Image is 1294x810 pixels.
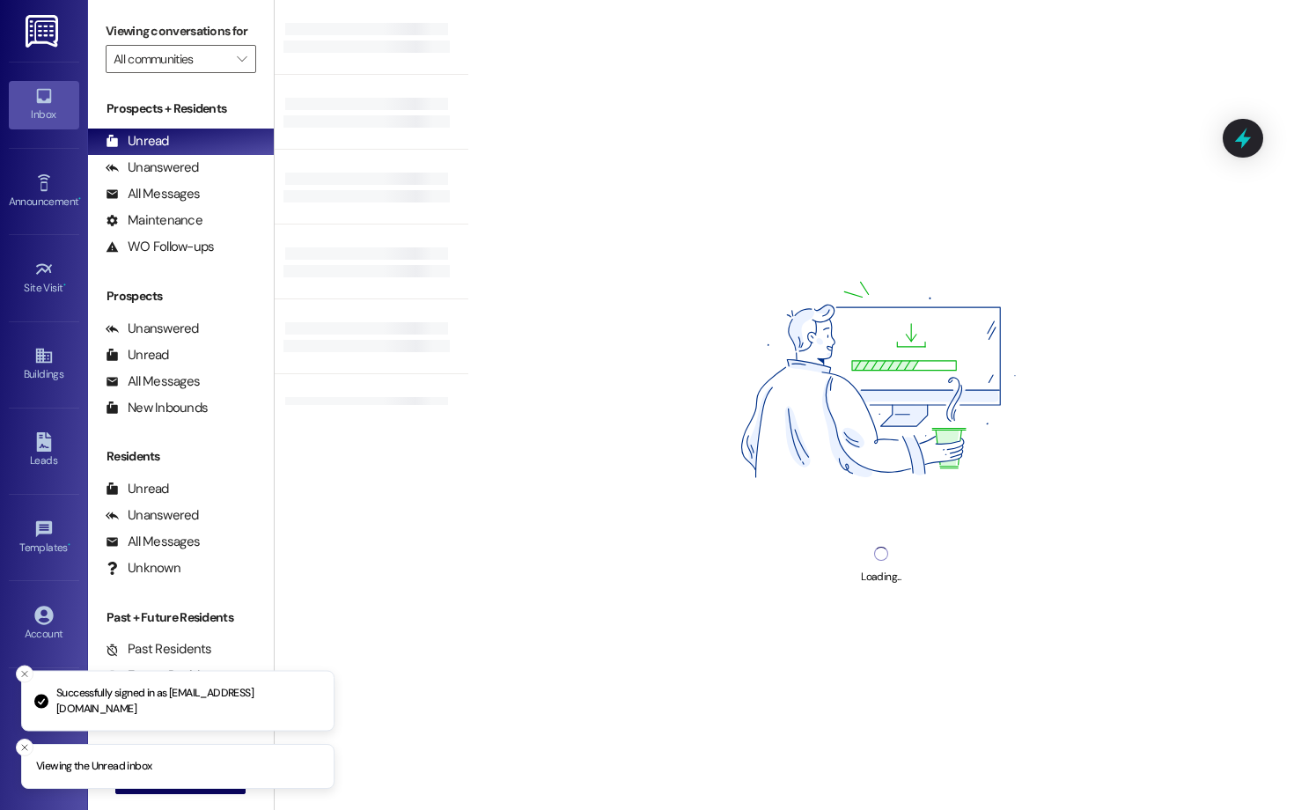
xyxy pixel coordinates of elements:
i:  [237,52,246,66]
div: Prospects [88,287,274,306]
div: Unread [106,132,169,151]
div: Unread [106,346,169,364]
div: Unread [106,480,169,498]
a: Site Visit • [9,254,79,302]
a: Inbox [9,81,79,129]
a: Leads [9,427,79,475]
a: Account [9,600,79,648]
div: Unanswered [106,158,199,177]
span: • [78,193,81,205]
label: Viewing conversations for [106,18,256,45]
input: All communities [114,45,228,73]
p: Viewing the Unread inbox [36,759,151,775]
span: • [68,539,70,551]
div: New Inbounds [106,399,208,417]
div: Unknown [106,559,180,578]
div: All Messages [106,185,200,203]
button: Close toast [16,666,33,683]
a: Templates • [9,514,79,562]
div: All Messages [106,533,200,551]
p: Successfully signed in as [EMAIL_ADDRESS][DOMAIN_NAME] [56,686,320,717]
div: Unanswered [106,506,199,525]
button: Close toast [16,739,33,756]
div: WO Follow-ups [106,238,214,256]
div: Loading... [861,568,901,586]
div: Prospects + Residents [88,99,274,118]
a: Buildings [9,341,79,388]
div: Residents [88,447,274,466]
img: ResiDesk Logo [26,15,62,48]
div: All Messages [106,372,200,391]
div: Unanswered [106,320,199,338]
div: Maintenance [106,211,202,230]
a: Support [9,687,79,734]
div: Past + Future Residents [88,608,274,627]
div: Past Residents [106,640,212,659]
span: • [63,279,66,291]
